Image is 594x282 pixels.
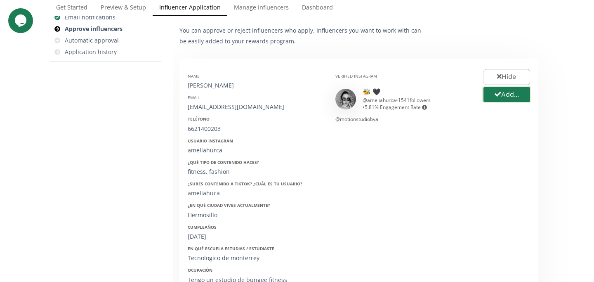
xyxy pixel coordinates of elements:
strong: ¿Qué tipo de contenido haces? [188,159,259,165]
div: fitness, fashion [188,168,323,176]
span: 5.81 % Engagement Rate [365,104,427,111]
strong: Ocupación [188,267,212,273]
div: Tecnologico de monterrey [188,254,323,262]
div: Application history [65,48,117,56]
strong: En qué escuela estudias / estudiaste [188,246,274,251]
div: Email [188,95,323,100]
p: You can approve or reject influencers who apply. Influencers you want to work with can be easily ... [179,25,427,46]
button: Add... [482,86,531,104]
strong: Teléfono [188,116,210,122]
strong: ¿Subes contenido a Tiktok? ¿Cuál es tu usuario? [188,181,302,187]
div: @ ameliahurca • • [363,97,471,111]
div: Approve influencers [65,25,123,33]
div: ameliahuca [188,189,323,197]
strong: Usuario Instagram [188,138,233,144]
a: 🐝 🖤 [363,87,381,96]
div: Automatic approval [65,36,119,45]
div: 6621400203 [188,125,323,133]
div: Name [188,73,323,79]
div: [PERSON_NAME] [188,81,323,90]
strong: Cumpleaños [188,224,217,230]
div: Email notifications [65,13,115,21]
div: [EMAIL_ADDRESS][DOMAIN_NAME] [188,103,323,111]
span: 1541 followers [398,97,431,104]
div: ameliahurca [188,146,323,154]
button: Hide [483,69,530,85]
img: 432589806_426044636561702_3501199479825929800_n.jpg [335,89,356,109]
iframe: chat widget [8,8,35,33]
div: Hermosillo [188,211,323,219]
div: [DATE] [188,232,323,241]
div: @motionstudiobya [335,116,471,123]
strong: ¿En qué ciudad vives actualmente? [188,202,270,208]
div: Verified Instagram [335,73,471,79]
